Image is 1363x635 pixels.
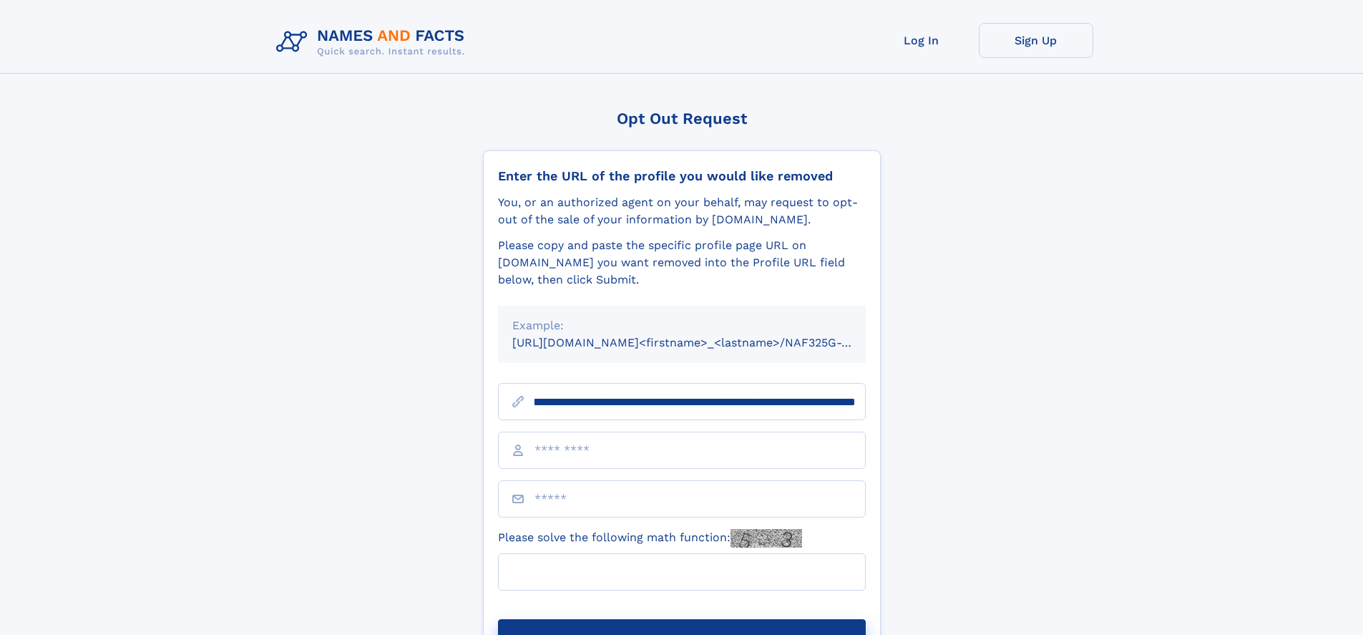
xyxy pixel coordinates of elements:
[979,23,1093,58] a: Sign Up
[512,336,893,349] small: [URL][DOMAIN_NAME]<firstname>_<lastname>/NAF325G-xxxxxxxx
[498,168,866,184] div: Enter the URL of the profile you would like removed
[512,317,851,334] div: Example:
[498,529,802,548] label: Please solve the following math function:
[483,110,881,127] div: Opt Out Request
[864,23,979,58] a: Log In
[270,23,477,62] img: Logo Names and Facts
[498,194,866,228] div: You, or an authorized agent on your behalf, may request to opt-out of the sale of your informatio...
[498,237,866,289] div: Please copy and paste the specific profile page URL on [DOMAIN_NAME] you want removed into the Pr...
